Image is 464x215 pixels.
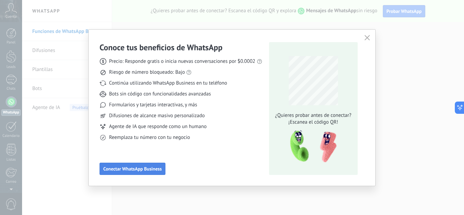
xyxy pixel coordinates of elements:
button: Conectar WhatsApp Business [100,163,165,175]
span: Conectar WhatsApp Business [103,166,162,171]
span: Bots sin código con funcionalidades avanzadas [109,91,211,97]
h3: Conoce tus beneficios de WhatsApp [100,42,222,53]
span: ¿Quieres probar antes de conectar? [273,112,353,119]
span: Continúa utilizando WhatsApp Business en tu teléfono [109,80,227,87]
img: qr-pic-1x.png [284,128,338,165]
span: ¡Escanea el código QR! [273,119,353,126]
span: Riesgo de número bloqueado: Bajo [109,69,185,76]
span: Reemplaza tu número con tu negocio [109,134,190,141]
span: Agente de IA que responde como un humano [109,123,207,130]
span: Difusiones de alcance masivo personalizado [109,112,205,119]
span: Precio: Responde gratis o inicia nuevas conversaciones por $0.0002 [109,58,255,65]
span: Formularios y tarjetas interactivas, y más [109,102,197,108]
